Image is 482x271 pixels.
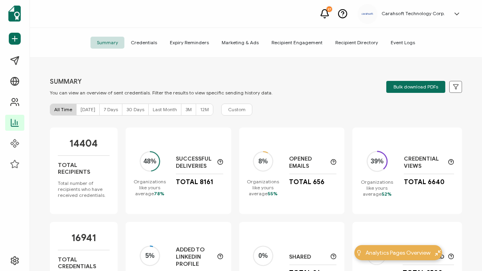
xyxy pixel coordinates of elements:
h5: Carahsoft Technology Corp. [382,11,445,16]
p: Organizations like yours average [360,179,394,197]
img: minimize-icon.svg [435,250,441,256]
span: 55% [268,190,277,196]
p: Credential Views [404,155,444,170]
span: Recipient Engagement [265,37,329,49]
img: sertifier-logomark-colored.svg [8,6,21,22]
span: 52% [382,191,392,197]
p: Total number of recipients who have received credentials. [58,180,110,198]
span: 7 Days [104,106,118,112]
p: Total 656 [289,178,325,186]
p: Total 6640 [404,178,445,186]
p: Shared [289,253,327,261]
p: Total Credentials [58,256,110,270]
span: Bulk download PDFs [393,84,438,89]
p: You can view an overview of sent credentials. Filter the results to view specific sending history... [50,90,273,96]
button: Bulk download PDFs [386,81,445,93]
p: Total Recipients [58,162,110,175]
span: Summary [90,37,124,49]
p: Successful Deliveries [176,155,213,170]
span: Custom [228,106,246,113]
div: 27 [327,6,332,12]
span: Event Logs [384,37,421,49]
p: 14404 [70,137,98,149]
p: Added to LinkedIn Profile [176,246,213,268]
span: Last Month [153,106,177,112]
span: Recipient Directory [329,37,384,49]
img: a9ee5910-6a38-4b3f-8289-cffb42fa798b.svg [362,13,374,15]
span: Expiry Reminders [163,37,215,49]
span: [DATE] [81,106,95,112]
p: Total 8161 [176,178,213,186]
span: Analytics Pages Overview [366,249,431,257]
p: Organizations like yours average [247,179,279,196]
span: 12M [200,106,209,112]
p: SUMMARY [50,78,273,86]
p: 16941 [71,232,96,244]
span: All Time [54,106,72,112]
p: Organizations like yours average [134,179,166,196]
span: 78% [154,190,164,196]
span: 3M [185,106,192,112]
iframe: Chat Widget [442,233,482,271]
span: 30 Days [126,106,144,112]
button: Custom [221,104,252,116]
p: Opened Emails [289,155,327,170]
span: Credentials [124,37,163,49]
span: Marketing & Ads [215,37,265,49]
